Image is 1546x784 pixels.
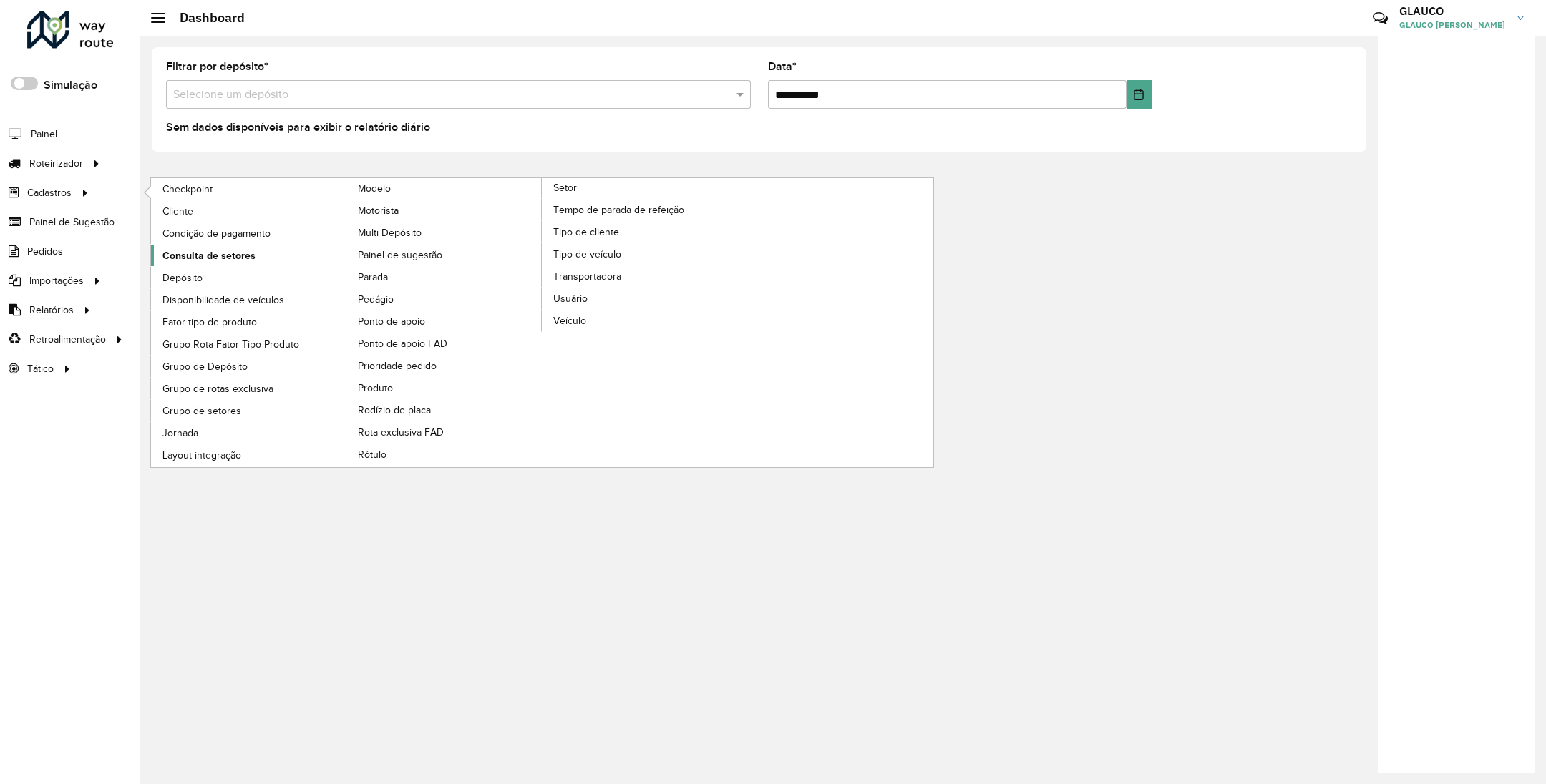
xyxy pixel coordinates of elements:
a: Rota exclusiva FAD [346,421,543,443]
a: Multi Depósito [346,222,543,243]
span: Grupo Rota Fator Tipo Produto [162,337,299,352]
a: Painel de sugestão [346,244,543,265]
span: Usuário [553,291,588,306]
a: Checkpoint [151,178,347,200]
button: Choose Date [1127,80,1152,109]
a: Ponto de apoio FAD [346,333,543,354]
span: Layout integração [162,448,241,463]
span: Jornada [162,426,198,441]
a: Disponibilidade de veículos [151,289,347,310]
a: Pedágio [346,288,543,310]
a: Rótulo [346,444,543,465]
span: Painel [31,127,57,142]
h3: GLAUCO [1399,4,1507,18]
span: Grupo de Depósito [162,359,248,374]
a: Tipo de cliente [542,221,738,242]
span: Rodízio de placa [358,403,431,418]
a: Parada [346,266,543,288]
span: Tipo de veículo [553,247,621,262]
a: Grupo de setores [151,400,347,421]
a: Setor [346,178,738,467]
span: Tipo de cliente [553,225,619,240]
span: Relatórios [29,303,74,318]
span: Ponto de apoio [358,314,425,329]
a: Condição de pagamento [151,222,347,244]
span: Painel de Sugestão [29,215,115,230]
a: Depósito [151,267,347,288]
span: Prioridade pedido [358,358,437,373]
span: Cadastros [27,185,72,200]
label: Data [768,58,797,75]
label: Filtrar por depósito [166,58,268,75]
span: Pedágio [358,292,394,307]
a: Produto [346,377,543,398]
a: Tempo de parada de refeição [542,199,738,220]
span: Grupo de rotas exclusiva [162,381,273,396]
span: Rótulo [358,447,386,462]
span: Painel de sugestão [358,248,442,263]
span: Ponto de apoio FAD [358,336,447,351]
a: Grupo de rotas exclusiva [151,378,347,399]
h2: Dashboard [165,10,245,26]
span: Grupo de setores [162,403,241,418]
a: Veículo [542,310,738,331]
span: Veículo [553,313,586,328]
label: Simulação [44,77,97,94]
span: Tático [27,361,54,376]
span: Transportadora [553,269,621,284]
a: Grupo Rota Fator Tipo Produto [151,333,347,355]
a: Rodízio de placa [346,399,543,421]
span: Produto [358,381,393,396]
a: Contato Rápido [1365,3,1396,34]
span: Condição de pagamento [162,226,271,241]
a: Prioridade pedido [346,355,543,376]
span: Checkpoint [162,182,213,197]
a: Tipo de veículo [542,243,738,265]
span: Consulta de setores [162,248,256,263]
span: Disponibilidade de veículos [162,293,284,308]
a: Cliente [151,200,347,222]
label: Sem dados disponíveis para exibir o relatório diário [166,119,430,136]
a: Modelo [151,178,543,467]
a: Grupo de Depósito [151,356,347,377]
span: Multi Depósito [358,225,422,240]
span: Modelo [358,181,391,196]
span: Pedidos [27,244,63,259]
a: Consulta de setores [151,245,347,266]
span: Motorista [358,203,399,218]
span: Rota exclusiva FAD [358,425,444,440]
span: Importações [29,273,84,288]
span: Cliente [162,204,193,219]
a: Ponto de apoio [346,310,543,332]
span: GLAUCO [PERSON_NAME] [1399,19,1507,31]
a: Fator tipo de produto [151,311,347,333]
span: Roteirizador [29,156,83,171]
span: Tempo de parada de refeição [553,202,684,217]
span: Setor [553,180,577,195]
a: Motorista [346,200,543,221]
span: Parada [358,270,388,285]
a: Usuário [542,288,738,309]
span: Depósito [162,270,203,285]
span: Retroalimentação [29,332,106,347]
span: Fator tipo de produto [162,315,257,330]
a: Layout integração [151,444,347,466]
a: Transportadora [542,265,738,287]
a: Jornada [151,422,347,444]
